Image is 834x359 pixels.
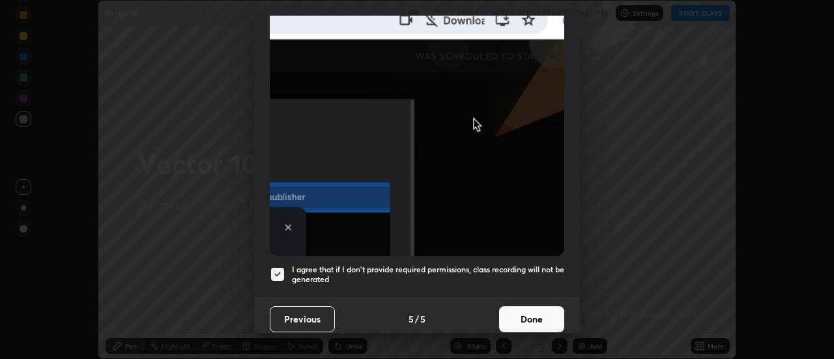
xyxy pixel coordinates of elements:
[420,312,425,326] h4: 5
[409,312,414,326] h4: 5
[270,306,335,332] button: Previous
[499,306,564,332] button: Done
[415,312,419,326] h4: /
[292,265,564,285] h5: I agree that if I don't provide required permissions, class recording will not be generated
